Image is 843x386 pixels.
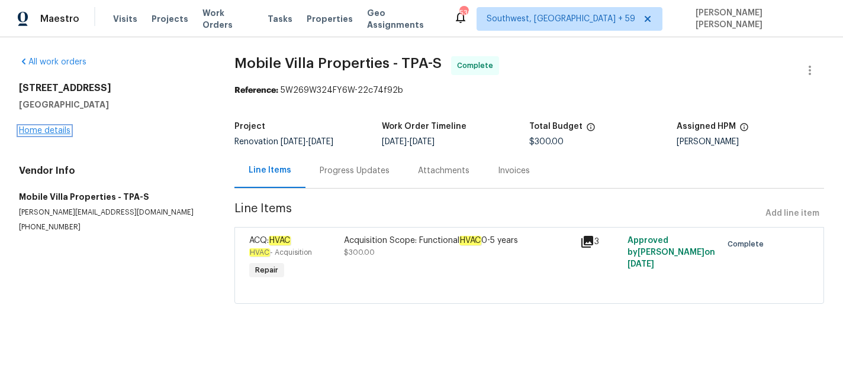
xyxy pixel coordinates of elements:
[234,138,333,146] span: Renovation
[281,138,333,146] span: -
[344,235,573,246] div: Acquisition Scope: Functional 0-5 years
[677,138,824,146] div: [PERSON_NAME]
[586,122,596,138] span: The total cost of line items that have been proposed by Opendoor. This sum includes line items th...
[739,122,749,138] span: The hpm assigned to this work order.
[728,238,768,250] span: Complete
[382,122,466,131] h5: Work Order Timeline
[268,15,292,23] span: Tasks
[19,82,206,94] h2: [STREET_ADDRESS]
[234,122,265,131] h5: Project
[307,13,353,25] span: Properties
[382,138,435,146] span: -
[498,165,530,177] div: Invoices
[457,60,498,72] span: Complete
[202,7,253,31] span: Work Orders
[367,7,440,31] span: Geo Assignments
[691,7,825,31] span: [PERSON_NAME] [PERSON_NAME]
[281,138,305,146] span: [DATE]
[19,191,206,203] h5: Mobile Villa Properties - TPA-S
[249,249,312,256] span: - Acquisition
[269,236,291,245] em: HVAC
[234,86,278,95] b: Reference:
[529,122,583,131] h5: Total Budget
[19,58,86,66] a: All work orders
[580,235,620,249] div: 3
[628,236,715,268] span: Approved by [PERSON_NAME] on
[40,13,79,25] span: Maestro
[677,122,736,131] h5: Assigned HPM
[418,165,469,177] div: Attachments
[344,249,375,256] span: $300.00
[320,165,390,177] div: Progress Updates
[152,13,188,25] span: Projects
[19,165,206,177] h4: Vendor Info
[628,260,654,268] span: [DATE]
[410,138,435,146] span: [DATE]
[382,138,407,146] span: [DATE]
[19,99,206,111] h5: [GEOGRAPHIC_DATA]
[487,13,635,25] span: Southwest, [GEOGRAPHIC_DATA] + 59
[459,7,468,19] div: 530
[234,56,442,70] span: Mobile Villa Properties - TPA-S
[249,248,270,257] em: HVAC
[19,207,206,218] p: [PERSON_NAME][EMAIL_ADDRESS][DOMAIN_NAME]
[249,236,291,245] span: ACQ:
[113,13,137,25] span: Visits
[459,236,481,245] em: HVAC
[308,138,333,146] span: [DATE]
[249,164,291,176] div: Line Items
[234,85,824,96] div: 5W269W324FY6W-22c74f92b
[529,138,564,146] span: $300.00
[250,264,283,276] span: Repair
[19,222,206,232] p: [PHONE_NUMBER]
[19,126,70,135] a: Home details
[234,203,761,225] span: Line Items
